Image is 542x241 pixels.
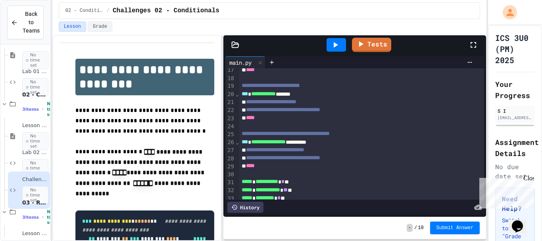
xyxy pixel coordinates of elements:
span: Lab 01 - Basics [22,68,48,75]
span: No time set [22,132,48,150]
span: No time set [22,51,48,69]
button: Lesson [59,21,86,32]
iframe: chat widget [509,209,534,233]
span: 3 items [22,107,39,112]
div: No due date set [495,162,535,181]
span: No time set [47,101,58,117]
span: No time set [22,159,48,177]
span: / [107,8,110,14]
h1: ICS 3U0 (PM) 2025 [495,32,535,66]
button: Grade [88,21,112,32]
span: 3 items [22,215,39,220]
iframe: chat widget [476,175,534,208]
span: 03 - Repetition (while and for) [22,199,48,206]
div: S I [498,107,532,114]
button: Back to Teams [7,6,44,39]
div: [EMAIL_ADDRESS][DOMAIN_NAME] [498,115,532,121]
div: Chat with us now!Close [3,3,55,50]
span: No time set [22,186,48,204]
span: • [42,106,44,112]
span: 02 - Conditional Statements (if) [22,91,48,98]
h2: Your Progress [495,79,535,101]
span: Lesson 03 - Repetition [22,230,48,237]
span: Challenges 02 - Conditionals [22,176,48,183]
span: No time set [47,209,58,225]
div: My Account [494,3,519,21]
h2: Assignment Details [495,137,535,159]
span: Lab 02 - Conditionals [22,149,48,156]
span: Back to Teams [23,10,40,35]
span: 02 - Conditional Statements (if) [65,8,104,14]
span: • [42,214,44,220]
span: Challenges 02 - Conditionals [113,6,219,15]
span: Lesson 02 - Conditional Statements (if) [22,122,48,129]
span: No time set [22,78,48,96]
